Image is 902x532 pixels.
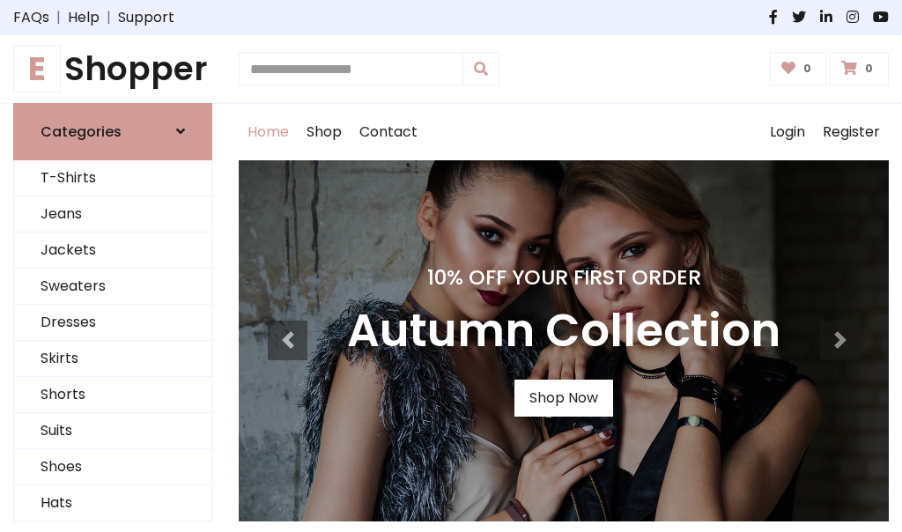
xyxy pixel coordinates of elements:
[14,485,211,521] a: Hats
[14,377,211,413] a: Shorts
[298,104,351,160] a: Shop
[14,233,211,269] a: Jackets
[830,52,889,85] a: 0
[13,45,61,92] span: E
[514,380,613,417] a: Shop Now
[100,7,118,28] span: |
[799,61,816,77] span: 0
[347,265,780,290] h4: 10% Off Your First Order
[14,196,211,233] a: Jeans
[13,7,49,28] a: FAQs
[351,104,426,160] a: Contact
[118,7,174,28] a: Support
[14,341,211,377] a: Skirts
[861,61,877,77] span: 0
[347,304,780,358] h3: Autumn Collection
[41,123,122,140] h6: Categories
[68,7,100,28] a: Help
[814,104,889,160] a: Register
[14,269,211,305] a: Sweaters
[770,52,827,85] a: 0
[239,104,298,160] a: Home
[13,49,212,89] h1: Shopper
[14,413,211,449] a: Suits
[13,103,212,160] a: Categories
[13,49,212,89] a: EShopper
[49,7,68,28] span: |
[14,160,211,196] a: T-Shirts
[14,305,211,341] a: Dresses
[14,449,211,485] a: Shoes
[761,104,814,160] a: Login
